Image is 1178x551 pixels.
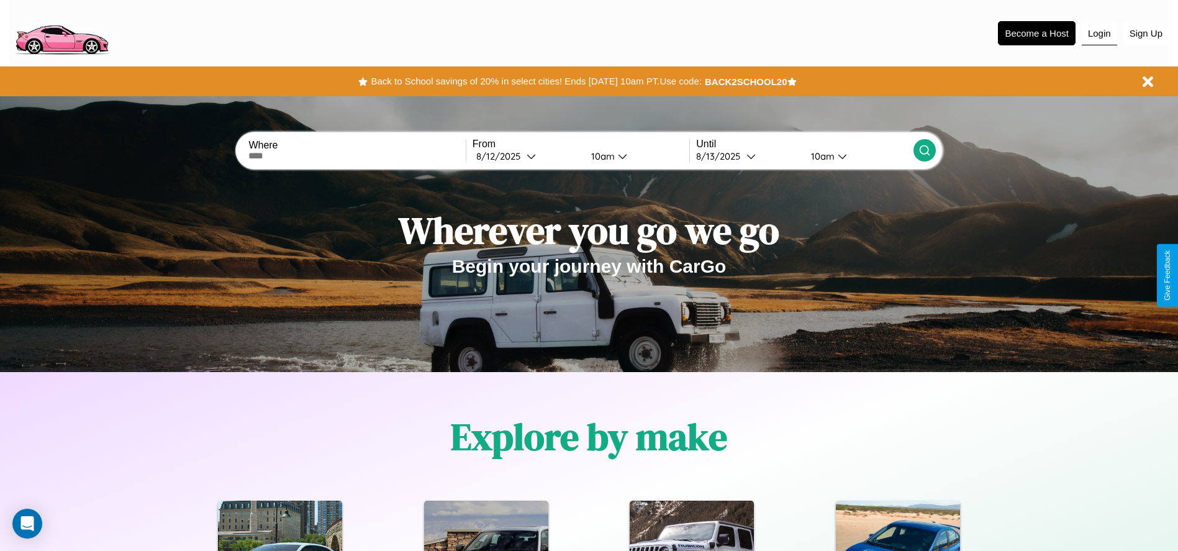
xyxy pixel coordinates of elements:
[1163,250,1172,301] div: Give Feedback
[368,73,704,90] button: Back to School savings of 20% in select cities! Ends [DATE] 10am PT.Use code:
[473,150,581,163] button: 8/12/2025
[805,150,838,162] div: 10am
[476,150,527,162] div: 8 / 12 / 2025
[696,150,746,162] div: 8 / 13 / 2025
[998,21,1076,45] button: Become a Host
[801,150,913,163] button: 10am
[248,140,465,151] label: Where
[451,411,727,462] h1: Explore by make
[705,76,787,87] b: BACK2SCHOOL20
[473,139,689,150] label: From
[585,150,618,162] div: 10am
[9,6,114,58] img: logo
[12,509,42,539] div: Open Intercom Messenger
[696,139,913,150] label: Until
[581,150,690,163] button: 10am
[1082,22,1117,45] button: Login
[1123,22,1169,45] button: Sign Up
